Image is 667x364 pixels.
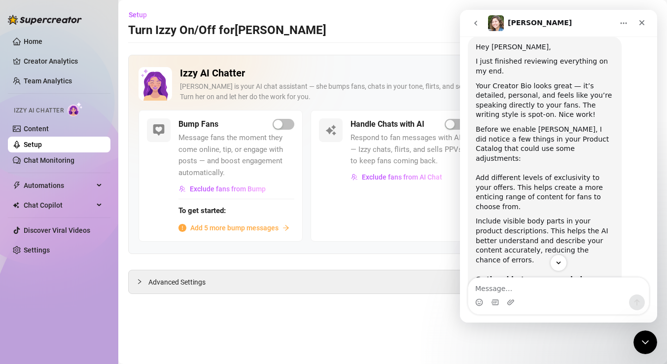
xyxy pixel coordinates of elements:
span: Exclude fans from Bump [190,185,266,193]
span: Message fans the moment they come online, tip, or engage with posts — and boost engagement automa... [178,132,294,179]
div: Before we enable [PERSON_NAME], I did notice a few things in your Product Catalog that could use ... [16,115,154,163]
div: I just finished reviewing everything on my end. [16,47,154,66]
div: Your Creator Bio looks great — it’s detailed, personal, and feels like you’re speaking directly t... [16,72,154,110]
button: Exclude fans from AI Chat [351,169,443,185]
button: Gif picker [31,289,39,296]
img: AI Chatter [68,102,83,116]
img: logo-BBDzfeDw.svg [8,15,82,25]
span: Automations [24,178,94,193]
button: Setup [128,7,155,23]
button: Send a message… [169,285,185,300]
div: Hey [PERSON_NAME], [16,33,154,42]
span: info-circle [178,224,186,232]
h5: Handle Chats with AI [351,118,424,130]
a: Chat Monitoring [24,156,74,164]
a: Creator Analytics [24,53,103,69]
h5: Bump Fans [178,118,218,130]
span: Add 5 more bump messages [190,222,279,233]
a: Team Analytics [24,77,72,85]
button: Upload attachment [47,289,55,296]
img: svg%3e [179,185,186,192]
span: thunderbolt [13,182,21,189]
img: svg%3e [325,124,337,136]
a: Settings [24,246,50,254]
span: Setup [129,11,147,19]
div: Add different levels of exclusivity to your offers. This helps create a more enticing range of co... [16,163,154,202]
img: Chat Copilot [13,202,19,209]
a: Discover Viral Videos [24,226,90,234]
a: Home [24,37,42,45]
h2: Izzy AI Chatter [180,67,616,79]
strong: To get started: [178,206,226,215]
b: Optional but recommended: [16,265,125,273]
button: Scroll to bottom [90,245,107,261]
a: Content [24,125,49,133]
img: svg%3e [153,124,165,136]
span: arrow-right [282,224,289,231]
div: Include visible body parts in your product descriptions. This helps the AI better understand and ... [16,207,154,255]
button: Exclude fans from Bump [178,181,266,197]
span: Chat Copilot [24,197,94,213]
span: Izzy AI Chatter [14,106,64,115]
textarea: Message… [8,268,189,285]
h3: Turn Izzy On/Off for [PERSON_NAME] [128,23,326,38]
span: Advanced Settings [148,277,206,288]
iframe: Intercom live chat [633,330,657,354]
span: Exclude fans from AI Chat [362,173,442,181]
a: Setup [24,141,42,148]
img: svg%3e [351,174,358,181]
span: collapsed [137,279,142,285]
iframe: Intercom live chat [460,10,657,323]
div: [PERSON_NAME] is your AI chat assistant — she bumps fans, chats in your tone, flirts, and sells y... [180,81,616,102]
img: Izzy AI Chatter [139,67,172,101]
span: Respond to fan messages with AI — Izzy chats, flirts, and sells PPVs to keep fans coming back. [351,132,466,167]
div: collapsed [137,276,148,287]
button: Emoji picker [15,289,23,296]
